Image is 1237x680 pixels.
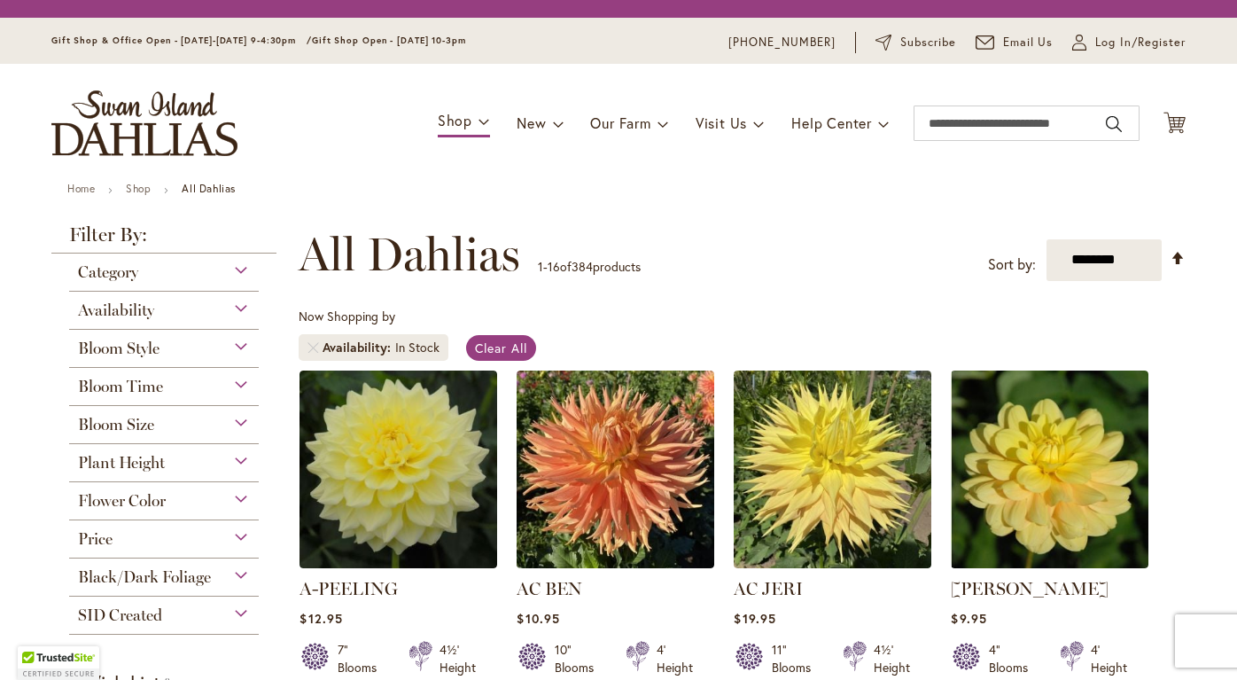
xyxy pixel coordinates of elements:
[78,339,159,358] span: Bloom Style
[1072,34,1186,51] a: Log In/Register
[126,182,151,195] a: Shop
[951,610,986,627] span: $9.95
[338,641,387,676] div: 7" Blooms
[300,578,398,599] a: A-PEELING
[1003,34,1054,51] span: Email Us
[875,34,956,51] a: Subscribe
[951,555,1148,572] a: AHOY MATEY
[438,111,472,129] span: Shop
[728,34,836,51] a: [PHONE_NUMBER]
[951,371,1148,568] img: AHOY MATEY
[900,34,956,51] span: Subscribe
[395,339,440,356] div: In Stock
[51,90,237,156] a: store logo
[772,641,821,676] div: 11" Blooms
[989,641,1039,676] div: 4" Blooms
[78,491,166,511] span: Flower Color
[555,641,604,676] div: 10" Blooms
[538,258,543,275] span: 1
[475,340,527,356] span: Clear All
[78,301,154,320] span: Availability
[299,228,520,281] span: All Dahlias
[300,371,497,568] img: A-Peeling
[517,610,559,627] span: $10.95
[1091,641,1127,676] div: 4' Height
[299,308,395,324] span: Now Shopping by
[734,555,931,572] a: AC Jeri
[548,258,560,275] span: 16
[78,453,165,473] span: Plant Height
[182,182,236,195] strong: All Dahlias
[517,555,714,572] a: AC BEN
[51,35,312,46] span: Gift Shop & Office Open - [DATE]-[DATE] 9-4:30pm /
[657,641,693,676] div: 4' Height
[312,35,466,46] span: Gift Shop Open - [DATE] 10-3pm
[734,610,775,627] span: $19.95
[791,113,872,132] span: Help Center
[67,182,95,195] a: Home
[734,371,931,568] img: AC Jeri
[1095,34,1186,51] span: Log In/Register
[517,371,714,568] img: AC BEN
[78,377,163,396] span: Bloom Time
[538,253,641,281] p: - of products
[951,578,1109,599] a: [PERSON_NAME]
[300,610,342,627] span: $12.95
[572,258,593,275] span: 384
[307,342,318,353] a: Remove Availability In Stock
[18,646,99,680] div: TrustedSite Certified
[590,113,650,132] span: Our Farm
[988,248,1036,281] label: Sort by:
[78,529,113,549] span: Price
[874,641,910,676] div: 4½' Height
[78,567,211,587] span: Black/Dark Foliage
[517,578,582,599] a: AC BEN
[78,262,138,282] span: Category
[734,578,803,599] a: AC JERI
[78,415,154,434] span: Bloom Size
[323,339,395,356] span: Availability
[51,225,276,254] strong: Filter By:
[517,113,546,132] span: New
[78,606,162,625] span: SID Created
[440,641,476,676] div: 4½' Height
[976,34,1054,51] a: Email Us
[466,335,536,361] a: Clear All
[696,113,747,132] span: Visit Us
[1106,110,1122,138] button: Search
[300,555,497,572] a: A-Peeling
